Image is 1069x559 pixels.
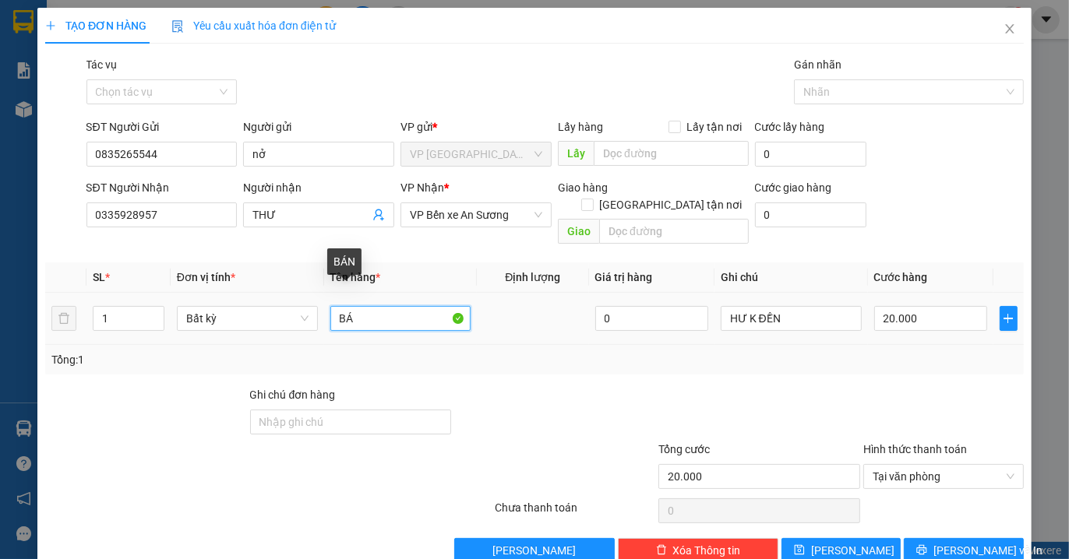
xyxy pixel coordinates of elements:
span: SL [93,271,105,283]
span: delete [656,544,667,557]
span: plus [45,20,56,31]
span: user-add [372,209,385,221]
span: Lấy [558,141,594,166]
span: Xóa Thông tin [673,542,741,559]
span: Tên hàng [330,271,381,283]
span: Yêu cầu xuất hóa đơn điện tử [171,19,336,32]
label: Hình thức thanh toán [863,443,967,455]
div: SĐT Người Nhận [86,179,238,196]
input: Dọc đường [594,141,748,166]
input: Ghi chú đơn hàng [250,410,451,434]
th: Ghi chú [714,262,868,293]
div: Chưa thanh toán [493,499,657,526]
span: Cước hàng [874,271,928,283]
div: Tổng: 1 [51,351,414,368]
span: Lấy tận nơi [681,118,749,135]
span: close [1004,23,1016,35]
button: plus [1000,306,1018,331]
span: plus [1000,312,1017,325]
label: Cước lấy hàng [755,121,825,133]
span: Tổng cước [658,443,710,455]
span: Giao [558,219,599,244]
span: VP Bến xe An Sương [410,203,542,227]
span: VP Giang Tân [410,142,542,166]
label: Tác vụ [86,58,118,71]
button: Close [988,8,1032,51]
div: BÁN [327,248,362,275]
span: VP Nhận [400,181,444,194]
span: Giá trị hàng [595,271,653,283]
input: 0 [595,306,708,331]
label: Gán nhãn [794,58,841,71]
input: Cước giao hàng [755,202,866,227]
span: Giao hàng [558,181,608,194]
span: [PERSON_NAME] [811,542,894,559]
div: VP gửi [400,118,552,135]
span: [GEOGRAPHIC_DATA] tận nơi [594,196,749,213]
input: Cước lấy hàng [755,142,866,167]
span: [PERSON_NAME] [493,542,577,559]
input: Ghi Chú [721,306,862,331]
label: Cước giao hàng [755,181,832,194]
span: printer [916,544,927,557]
div: Người gửi [243,118,394,135]
span: Bất kỳ [186,307,309,330]
span: TẠO ĐƠN HÀNG [45,19,146,32]
div: SĐT Người Gửi [86,118,238,135]
span: Định lượng [505,271,560,283]
label: Ghi chú đơn hàng [250,388,336,401]
span: [PERSON_NAME] và In [933,542,1043,559]
input: VD: Bàn, Ghế [330,306,471,331]
span: Đơn vị tính [177,271,235,283]
input: Dọc đường [599,219,748,244]
span: save [794,544,805,557]
span: Lấy hàng [558,121,603,133]
span: Tại văn phòng [873,465,1014,488]
div: Người nhận [243,179,394,196]
img: icon [171,20,184,33]
button: delete [51,306,76,331]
